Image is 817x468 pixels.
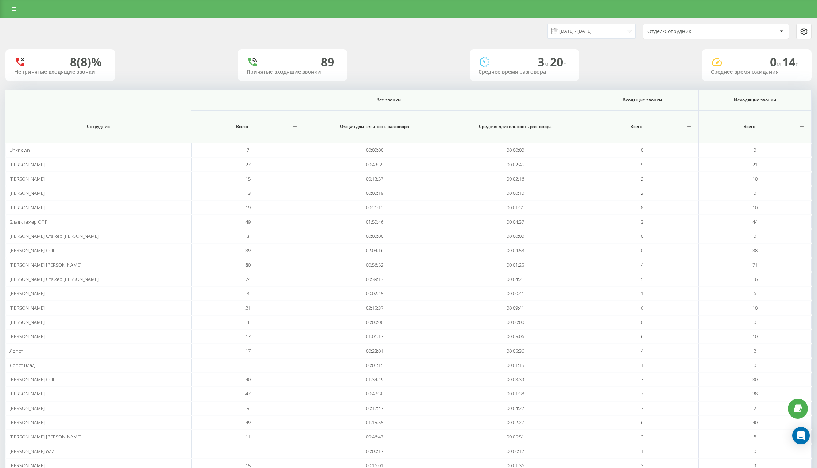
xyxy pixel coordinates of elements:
[752,161,758,168] span: 21
[445,243,586,258] td: 00:04:58
[304,387,445,401] td: 00:47:30
[641,333,643,340] span: 6
[445,215,586,229] td: 00:04:37
[245,218,251,225] span: 49
[641,390,643,397] span: 7
[9,262,81,268] span: [PERSON_NAME] [PERSON_NAME]
[479,69,570,75] div: Среднее время разговора
[445,301,586,315] td: 00:09:41
[752,247,758,254] span: 38
[247,362,249,368] span: 1
[245,376,251,383] span: 40
[304,430,445,444] td: 00:46:47
[641,204,643,211] span: 8
[9,305,45,311] span: [PERSON_NAME]
[752,276,758,282] span: 16
[9,147,30,153] span: Unknown
[214,97,563,103] span: Все звонки
[641,362,643,368] span: 1
[754,233,756,239] span: 0
[9,362,35,368] span: Логіст Влад
[247,319,249,325] span: 4
[321,55,334,69] div: 89
[245,161,251,168] span: 27
[245,276,251,282] span: 24
[245,262,251,268] span: 80
[445,143,586,157] td: 00:00:00
[304,258,445,272] td: 00:56:52
[304,172,445,186] td: 00:13:37
[595,97,689,103] span: Входящие звонки
[304,243,445,258] td: 02:04:16
[9,175,45,182] span: [PERSON_NAME]
[245,390,251,397] span: 47
[304,286,445,301] td: 00:02:45
[14,69,106,75] div: Непринятые входящие звонки
[195,124,289,129] span: Всего
[641,262,643,268] span: 4
[702,124,796,129] span: Всего
[304,272,445,286] td: 00:39:13
[708,97,802,103] span: Исходящие звонки
[247,405,249,411] span: 5
[641,433,643,440] span: 2
[711,69,803,75] div: Среднее время ожидания
[777,60,782,68] span: м
[641,161,643,168] span: 5
[641,276,643,282] span: 5
[752,419,758,426] span: 40
[641,376,643,383] span: 7
[245,305,251,311] span: 21
[752,390,758,397] span: 38
[544,60,550,68] span: м
[754,290,756,297] span: 6
[9,218,47,225] span: Влад стажер ОПГ
[9,190,45,196] span: [PERSON_NAME]
[445,430,586,444] td: 00:05:51
[304,315,445,329] td: 00:00:00
[247,290,249,297] span: 8
[641,448,643,455] span: 1
[9,376,55,383] span: [PERSON_NAME] ОПГ
[752,262,758,268] span: 71
[304,444,445,458] td: 00:00:17
[445,372,586,387] td: 00:03:39
[647,28,735,35] div: Отдел/Сотрудник
[245,433,251,440] span: 11
[9,204,45,211] span: [PERSON_NAME]
[641,190,643,196] span: 2
[245,333,251,340] span: 17
[245,175,251,182] span: 15
[304,415,445,430] td: 01:15:55
[445,344,586,358] td: 00:05:36
[641,348,643,354] span: 4
[304,229,445,243] td: 00:00:00
[456,124,576,129] span: Средняя длительность разговора
[641,218,643,225] span: 3
[70,55,102,69] div: 8 (8)%
[641,175,643,182] span: 2
[445,415,586,430] td: 00:02:27
[304,358,445,372] td: 00:01:15
[245,204,251,211] span: 19
[9,276,99,282] span: [PERSON_NAME] Стажер [PERSON_NAME]
[314,124,435,129] span: Общая длительность разговора
[304,157,445,171] td: 00:43:55
[752,218,758,225] span: 44
[445,358,586,372] td: 00:01:15
[641,319,643,325] span: 0
[304,401,445,415] td: 00:17:47
[641,305,643,311] span: 6
[445,272,586,286] td: 00:04:21
[304,200,445,214] td: 00:21:12
[641,247,643,254] span: 0
[445,401,586,415] td: 00:04:27
[9,161,45,168] span: [PERSON_NAME]
[752,305,758,311] span: 10
[9,333,45,340] span: [PERSON_NAME]
[445,258,586,272] td: 00:01:25
[18,124,178,129] span: Сотрудник
[792,427,810,444] div: Open Intercom Messenger
[445,315,586,329] td: 00:00:00
[9,419,45,426] span: [PERSON_NAME]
